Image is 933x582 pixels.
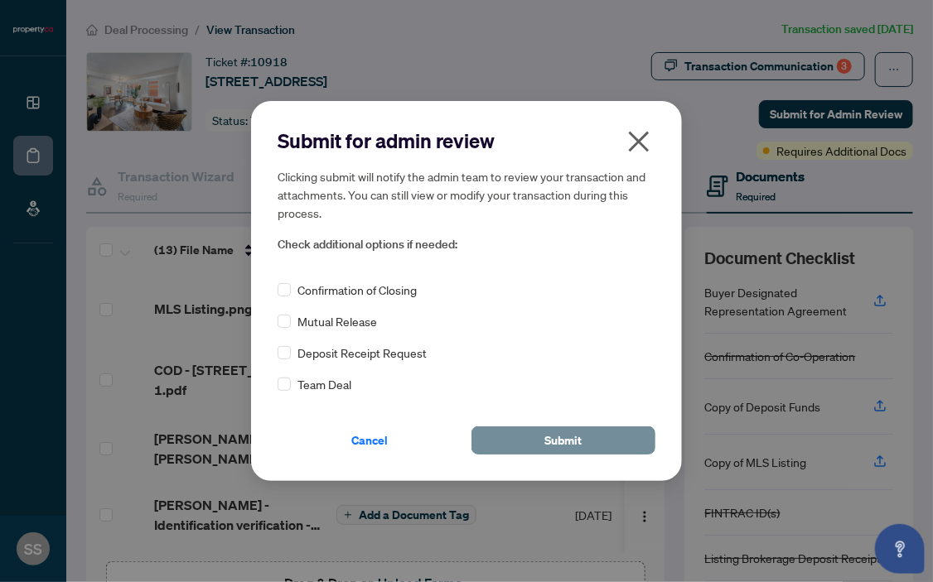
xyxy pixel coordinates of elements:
[545,427,583,454] span: Submit
[278,167,655,222] h5: Clicking submit will notify the admin team to review your transaction and attachments. You can st...
[297,281,417,299] span: Confirmation of Closing
[278,235,655,254] span: Check additional options if needed:
[278,426,462,455] button: Cancel
[875,524,925,574] button: Open asap
[351,427,388,454] span: Cancel
[297,375,351,393] span: Team Deal
[626,128,652,155] span: close
[471,426,655,455] button: Submit
[278,127,655,154] h2: Submit for admin review
[297,312,377,330] span: Mutual Release
[297,344,427,362] span: Deposit Receipt Request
